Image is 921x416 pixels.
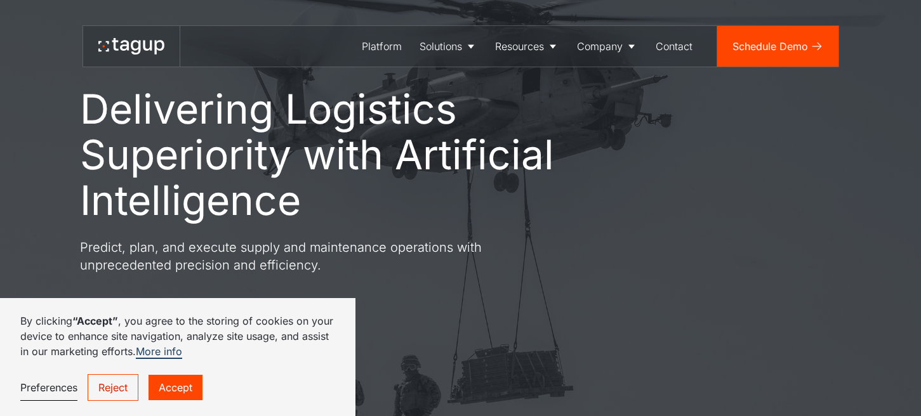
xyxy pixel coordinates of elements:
[88,374,138,401] a: Reject
[717,26,838,67] a: Schedule Demo
[732,39,808,54] div: Schedule Demo
[80,238,537,274] p: Predict, plan, and execute supply and maintenance operations with unprecedented precision and eff...
[656,39,692,54] div: Contact
[80,86,613,223] h1: Delivering Logistics Superiority with Artificial Intelligence
[136,345,182,359] a: More info
[486,26,568,67] a: Resources
[647,26,701,67] a: Contact
[72,315,118,327] strong: “Accept”
[420,39,462,54] div: Solutions
[20,375,77,401] a: Preferences
[362,39,402,54] div: Platform
[577,39,623,54] div: Company
[149,375,202,400] a: Accept
[495,39,544,54] div: Resources
[353,26,411,67] a: Platform
[568,26,647,67] a: Company
[411,26,486,67] a: Solutions
[20,313,335,359] p: By clicking , you agree to the storing of cookies on your device to enhance site navigation, anal...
